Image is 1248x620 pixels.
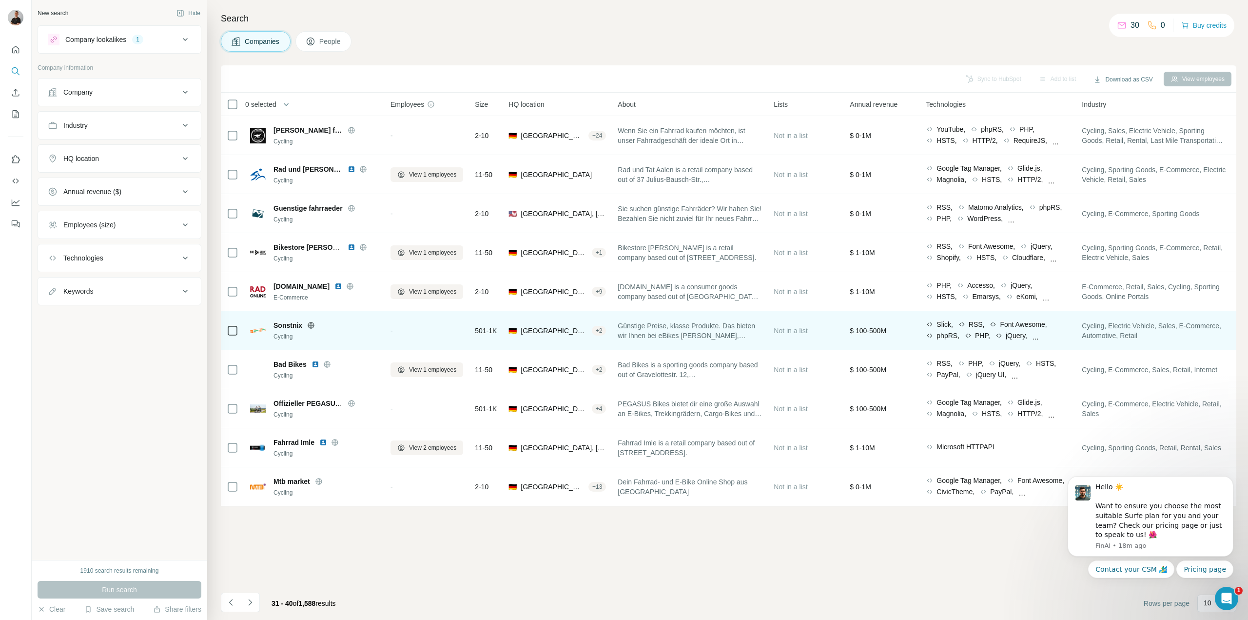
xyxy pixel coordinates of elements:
div: Cycling [273,449,379,458]
span: RSS, [936,241,953,251]
span: $ 0-1M [850,171,871,179]
span: Bad Bikes [273,360,307,369]
button: Navigate to previous page [221,593,240,612]
span: Sonstnix [273,320,302,330]
button: Share filters [153,604,201,614]
div: 1910 search results remaining [80,566,159,575]
span: HTTP/2, [1017,175,1043,184]
span: eKomi, [1016,292,1038,301]
span: [PERSON_NAME] fahrraeder [273,125,343,135]
span: PayPal, [936,370,960,380]
span: PHP, [968,359,983,368]
button: Feedback [8,215,23,233]
span: Cycling, Sporting Goods, E-Commerce, Retail, Electric Vehicle, Sales [1082,243,1226,262]
span: 11-50 [475,365,492,375]
p: 0 [1161,20,1165,31]
button: View 1 employees [390,167,463,182]
span: Rad und Tat Aalen is a retail company based out of 37 Julius-Bausch-Str., [GEOGRAPHIC_DATA], [GEO... [618,165,762,184]
span: RSS, [969,320,985,329]
span: Not in a list [774,327,807,335]
span: $ 1-10M [850,288,875,296]
span: 2-10 [475,209,488,219]
span: [DOMAIN_NAME] is a consumer goods company based out of [GEOGRAPHIC_DATA], [GEOGRAPHIC_DATA]. [618,282,762,301]
span: [GEOGRAPHIC_DATA] [521,170,592,180]
span: Not in a list [774,210,807,218]
span: HSTS, [1036,359,1056,368]
p: 30 [1131,20,1139,31]
span: HSTS, [982,175,1002,184]
div: Company [63,87,93,97]
img: Logo of radonline.de [250,284,266,300]
iframe: Intercom notifications message [1053,444,1248,594]
span: RSS, [936,359,953,368]
span: Annual revenue [850,100,897,109]
span: Rows per page [1144,599,1189,608]
span: Slick, [936,320,953,329]
span: phpRS, [936,331,959,340]
span: $ 0-1M [850,132,871,140]
span: 🇩🇪 [508,287,517,297]
span: Fahrrad Imle [273,438,314,447]
span: View 1 employees [409,170,456,179]
button: Dashboard [8,194,23,211]
span: PHP, [975,331,990,340]
span: $ 1-10M [850,444,875,452]
span: Fahrrad Imle is a retail company based out of [STREET_ADDRESS]. [618,438,762,458]
span: CivicTheme, [936,487,975,497]
span: jQuery, [999,359,1020,368]
span: $ 100-500M [850,366,886,374]
button: Hide [170,6,207,20]
span: Offizieller PEGASUS Bikes Onlineshop [273,400,399,407]
span: Not in a list [774,171,807,179]
button: Annual revenue ($) [38,180,201,203]
span: Employees [390,100,424,109]
p: Company information [38,63,201,72]
div: Cycling [273,371,379,380]
span: View 1 employees [409,287,456,296]
span: 11-50 [475,248,492,258]
span: Google Tag Manager, [936,163,1002,173]
span: PEGASUS Bikes bietet dir eine große Auswahl an E-Bikes, Trekkingrädern, Cargo-Bikes und Falträder... [618,399,762,419]
span: Matomo Analytics, [968,202,1024,212]
span: [GEOGRAPHIC_DATA], [GEOGRAPHIC_DATA]|[PERSON_NAME] [521,131,585,140]
div: E-Commerce [273,293,379,302]
span: 2-10 [475,287,488,297]
span: Cloudflare, [1012,253,1045,262]
span: Accesso, [967,280,995,290]
button: Use Surfe on LinkedIn [8,151,23,168]
span: - [390,132,393,140]
button: Industry [38,114,201,137]
span: phpRS, [981,124,1004,134]
span: Rad und [PERSON_NAME] [273,164,343,174]
img: Logo of Guenstige fahrraeder [250,206,266,221]
span: PHP, [936,280,952,290]
img: Avatar [8,10,23,25]
button: Keywords [38,280,201,303]
span: Lists [774,100,788,109]
span: YouTube, [936,124,965,134]
span: 501-1K [475,326,497,336]
img: Logo of Sonstnix [250,328,266,333]
div: Cycling [273,176,379,185]
span: RequireJS, [1014,136,1047,145]
h4: Search [221,12,1236,25]
span: [GEOGRAPHIC_DATA], [US_STATE] [521,209,606,219]
span: jQuery, [1011,280,1032,290]
button: Search [8,62,23,80]
span: HSTS, [1043,331,1063,340]
div: Cycling [273,137,379,146]
span: jQuery UI, [976,370,1007,380]
span: 🇩🇪 [508,131,517,140]
span: of [293,600,299,607]
span: [GEOGRAPHIC_DATA], [GEOGRAPHIC_DATA] [521,482,585,492]
span: Bikestore [PERSON_NAME] is a retail company based out of [STREET_ADDRESS]. [618,243,762,262]
span: HSTS, [936,136,956,145]
span: Mtb market [273,477,310,486]
button: Navigate to next page [240,593,260,612]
